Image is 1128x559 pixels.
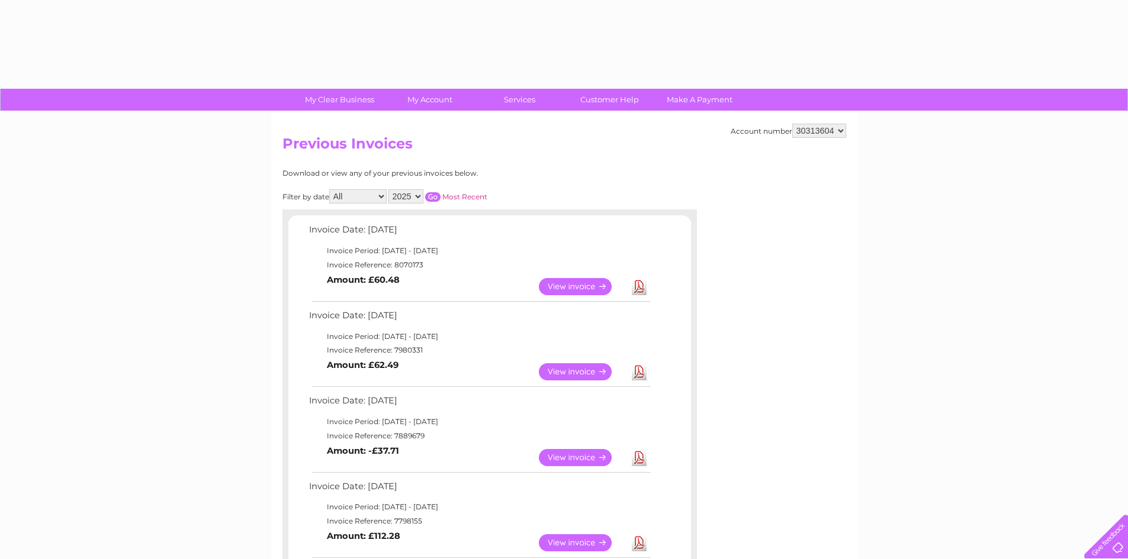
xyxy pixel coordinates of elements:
[282,169,593,177] div: Download or view any of your previous invoices below.
[632,363,647,380] a: Download
[306,479,653,500] td: Invoice Date: [DATE]
[306,429,653,443] td: Invoice Reference: 7889679
[632,278,647,295] a: Download
[282,135,846,158] h2: Previous Invoices
[327,445,399,456] b: Amount: -£37.71
[632,534,647,551] a: Download
[539,534,626,551] a: View
[306,393,653,415] td: Invoice Date: [DATE]
[632,449,647,466] a: Download
[306,514,653,528] td: Invoice Reference: 7798155
[561,89,658,111] a: Customer Help
[731,124,846,138] div: Account number
[282,189,593,203] div: Filter by date
[306,500,653,514] td: Invoice Period: [DATE] - [DATE]
[306,244,653,258] td: Invoice Period: [DATE] - [DATE]
[539,449,626,466] a: View
[327,274,400,285] b: Amount: £60.48
[306,222,653,244] td: Invoice Date: [DATE]
[471,89,568,111] a: Services
[306,329,653,344] td: Invoice Period: [DATE] - [DATE]
[651,89,748,111] a: Make A Payment
[306,343,653,357] td: Invoice Reference: 7980331
[306,258,653,272] td: Invoice Reference: 8070173
[539,278,626,295] a: View
[442,192,487,201] a: Most Recent
[327,531,400,541] b: Amount: £112.28
[306,308,653,329] td: Invoice Date: [DATE]
[291,89,388,111] a: My Clear Business
[306,415,653,429] td: Invoice Period: [DATE] - [DATE]
[381,89,478,111] a: My Account
[327,360,399,370] b: Amount: £62.49
[539,363,626,380] a: View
